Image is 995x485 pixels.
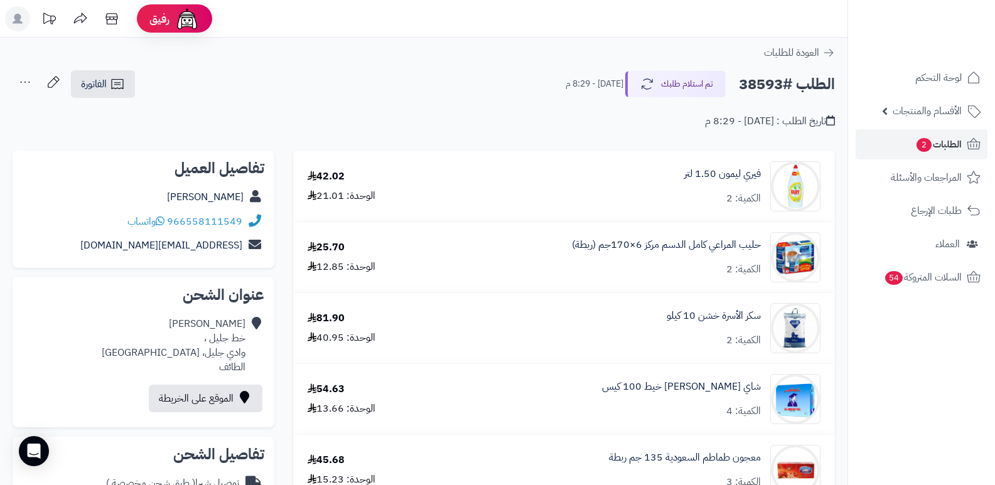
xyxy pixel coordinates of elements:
[910,34,983,60] img: logo-2.png
[739,72,835,97] h2: الطلب #38593
[915,69,962,87] span: لوحة التحكم
[308,189,375,203] div: الوحدة: 21.01
[602,380,761,394] a: شاي [PERSON_NAME] خيط 100 كيس
[167,189,244,205] a: [PERSON_NAME]
[726,333,761,348] div: الكمية: 2
[308,311,345,326] div: 81.90
[23,287,264,302] h2: عنوان الشحن
[884,269,962,286] span: السلات المتروكة
[175,6,200,31] img: ai-face.png
[102,317,245,374] div: [PERSON_NAME] خط جليل ، وادي جليل، [GEOGRAPHIC_DATA] الطائف
[667,309,761,323] a: سكر الأسرة خشن 10 كيلو
[308,402,375,416] div: الوحدة: 13.66
[149,385,262,412] a: الموقع على الخريطة
[893,102,962,120] span: الأقسام والمنتجات
[856,129,987,159] a: الطلبات2
[771,374,820,424] img: 412133293aa25049172e168eba0c26838d17-90x90.png
[572,238,761,252] a: حليب المراعي كامل الدسم مركز 6×170جم (ربطة)
[80,238,242,253] a: [EMAIL_ADDRESS][DOMAIN_NAME]
[764,45,819,60] span: العودة للطلبات
[609,450,761,465] a: معجون طماطم السعودية 135 جم ربطة
[856,262,987,292] a: السلات المتروكة54
[308,240,345,255] div: 25.70
[566,78,623,90] small: [DATE] - 8:29 م
[19,436,49,466] div: Open Intercom Messenger
[891,169,962,186] span: المراجعات والأسئلة
[23,161,264,176] h2: تفاصيل العميل
[308,453,345,467] div: 45.68
[915,136,962,153] span: الطلبات
[935,235,960,253] span: العملاء
[705,114,835,129] div: تاريخ الطلب : [DATE] - 8:29 م
[856,196,987,226] a: طلبات الإرجاع
[764,45,835,60] a: العودة للطلبات
[885,271,903,285] span: 54
[856,229,987,259] a: العملاء
[771,303,820,353] img: 1664106164-DUKtnPBfBJQjFvKaaxZGI3wdehU6dMS4qmfBsbKq-90x90.jpg
[771,161,820,211] img: 1675756208-8001090609175-1-266x485-90x90.jpg
[726,404,761,418] div: الكمية: 4
[167,214,242,229] a: 966558111549
[771,232,820,282] img: 1673885441-1604060378_6281007035453-90x90.jpg
[856,63,987,93] a: لوحة التحكم
[71,70,135,98] a: الفاتورة
[625,71,726,97] button: تم استلام طلبك
[308,331,375,345] div: الوحدة: 40.95
[127,214,164,229] a: واتساب
[726,191,761,206] div: الكمية: 2
[308,169,345,184] div: 42.02
[911,202,962,220] span: طلبات الإرجاع
[33,6,65,35] a: تحديثات المنصة
[308,260,375,274] div: الوحدة: 12.85
[726,262,761,277] div: الكمية: 2
[23,447,264,462] h2: تفاصيل الشحن
[856,163,987,193] a: المراجعات والأسئلة
[149,11,169,26] span: رفيق
[81,77,107,92] span: الفاتورة
[917,138,932,152] span: 2
[308,382,345,397] div: 54.63
[684,167,761,181] a: فيري ليمون 1.50 لتر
